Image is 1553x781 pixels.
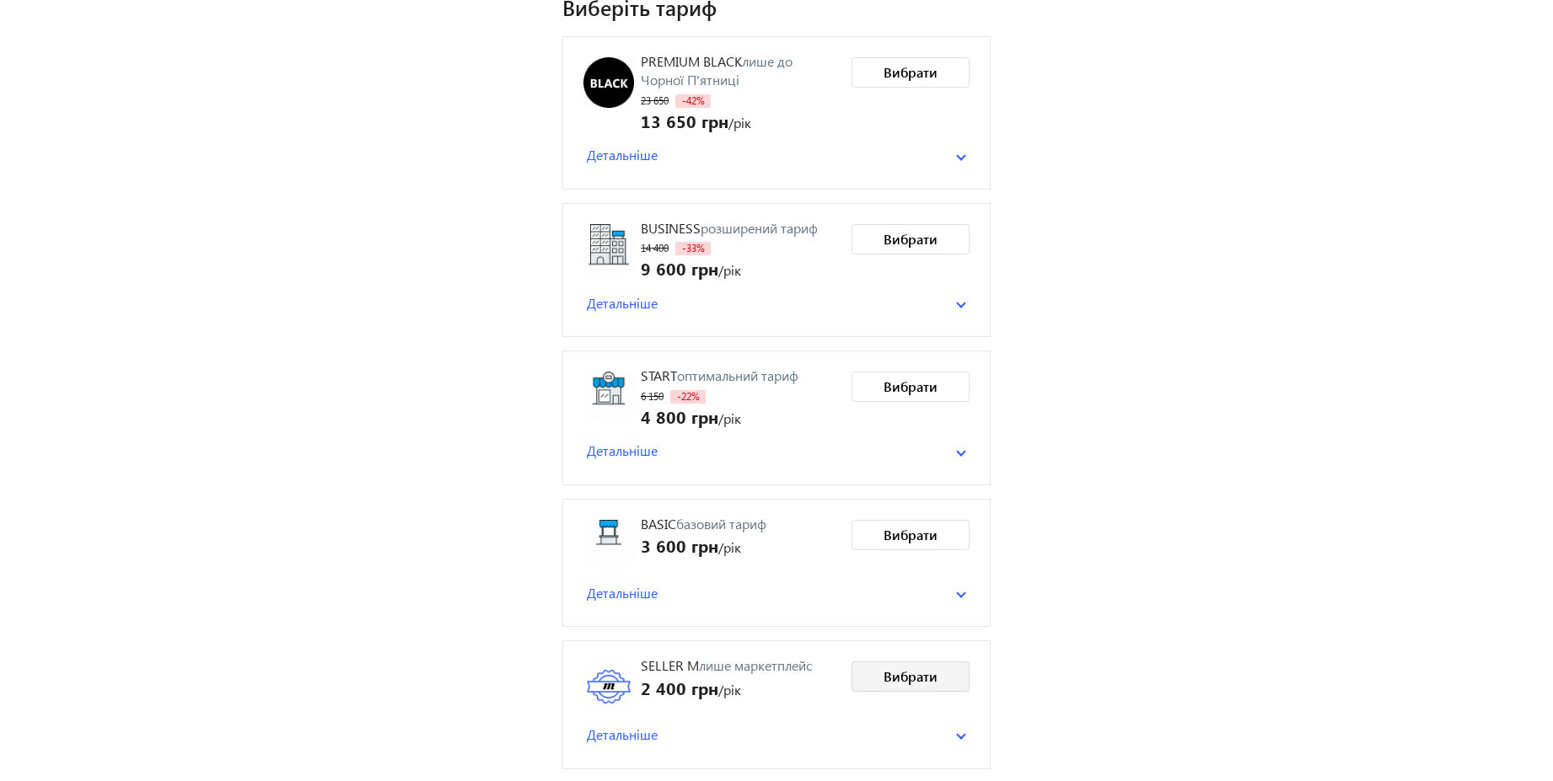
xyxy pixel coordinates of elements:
[641,676,812,699] div: /рік
[583,57,634,108] img: PREMIUM BLACK
[583,580,970,606] mat-expansion-panel-header: Детальніше
[583,438,970,463] mat-expansion-panel-header: Детальніше
[641,219,701,237] span: Business
[587,146,658,164] span: Детальніше
[641,676,718,699] span: 2 400 грн
[641,109,728,132] span: 13 650 грн
[641,256,818,280] div: /рік
[641,515,676,532] span: Basic
[641,94,669,107] span: 23 650
[587,294,658,313] span: Детальніше
[852,661,970,692] button: Вибрати
[852,372,970,402] button: Вибрати
[641,256,718,280] span: 9 600 грн
[583,142,970,168] mat-expansion-panel-header: Детальніше
[884,377,938,396] span: Вибрати
[641,656,699,674] span: Seller M
[587,725,658,744] span: Детальніше
[884,230,938,249] span: Вибрати
[676,515,766,532] span: базовий тариф
[852,57,970,88] button: Вибрати
[641,52,742,70] span: PREMIUM BLACK
[641,390,664,403] span: 6 150
[677,366,798,384] span: оптимальний тариф
[641,366,677,384] span: Start
[641,242,669,254] span: 14 400
[884,63,938,82] span: Вибрати
[583,661,634,712] img: Seller M
[699,656,812,674] span: лише маркетплейс
[884,526,938,544] span: Вибрати
[852,224,970,254] button: Вибрати
[852,520,970,550] button: Вибрати
[675,242,711,255] span: -33%
[641,109,838,132] div: /рік
[587,441,658,460] span: Детальніше
[641,533,718,557] span: 3 600 грн
[583,291,970,316] mat-expansion-panel-header: Детальніше
[670,390,706,404] span: -22%
[701,219,818,237] span: розширений тариф
[583,520,634,570] img: Basic
[641,533,766,557] div: /рік
[583,372,634,422] img: Start
[583,224,634,275] img: Business
[641,404,718,428] span: 4 800 грн
[583,722,970,747] mat-expansion-panel-header: Детальніше
[675,94,711,108] span: -42%
[641,52,793,88] span: лише до Чорної П'ятниці
[884,667,938,686] span: Вибрати
[641,404,798,428] div: /рік
[587,584,658,602] span: Детальніше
